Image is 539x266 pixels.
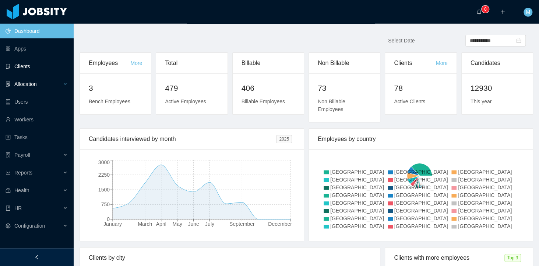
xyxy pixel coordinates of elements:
tspan: September [229,221,255,227]
div: Employees by country [318,129,524,149]
span: [GEOGRAPHIC_DATA] [458,177,512,183]
tspan: 2250 [98,172,110,178]
span: [GEOGRAPHIC_DATA] [394,200,448,206]
span: Active Clients [394,99,425,104]
div: Employees [89,53,130,73]
span: [GEOGRAPHIC_DATA] [394,223,448,229]
i: icon: solution [6,82,11,87]
a: icon: userWorkers [6,112,68,127]
tspan: July [205,221,214,227]
tspan: 750 [101,201,110,207]
span: Active Employees [165,99,206,104]
a: More [436,60,448,66]
span: [GEOGRAPHIC_DATA] [330,215,384,221]
span: HR [14,205,22,211]
div: Total [165,53,218,73]
i: icon: setting [6,223,11,228]
h2: 73 [318,82,371,94]
h2: 479 [165,82,218,94]
div: Non Billable [318,53,371,73]
i: icon: calendar [516,38,521,43]
a: More [130,60,142,66]
a: icon: auditClients [6,59,68,74]
span: [GEOGRAPHIC_DATA] [458,200,512,206]
span: [GEOGRAPHIC_DATA] [330,184,384,190]
span: Non Billable Employees [318,99,345,112]
span: Allocation [14,81,37,87]
span: [GEOGRAPHIC_DATA] [458,169,512,175]
span: Bench Employees [89,99,130,104]
span: [GEOGRAPHIC_DATA] [394,208,448,214]
sup: 0 [482,6,489,13]
i: icon: line-chart [6,170,11,175]
span: Select Date [388,38,415,44]
span: [GEOGRAPHIC_DATA] [394,169,448,175]
i: icon: file-protect [6,152,11,158]
span: This year [471,99,492,104]
a: icon: profileTasks [6,130,68,145]
span: [GEOGRAPHIC_DATA] [330,200,384,206]
a: icon: robotUsers [6,94,68,109]
a: icon: appstoreApps [6,41,68,56]
h2: 3 [89,82,142,94]
i: icon: bell [476,9,482,14]
i: icon: book [6,205,11,211]
tspan: March [138,221,152,227]
span: [GEOGRAPHIC_DATA] [458,208,512,214]
h2: 12930 [471,82,524,94]
a: icon: pie-chartDashboard [6,24,68,38]
tspan: January [103,221,122,227]
tspan: April [156,221,166,227]
i: icon: medicine-box [6,188,11,193]
span: Billable Employees [242,99,285,104]
span: Configuration [14,223,45,229]
span: [GEOGRAPHIC_DATA] [330,208,384,214]
span: Payroll [14,152,30,158]
span: Health [14,187,29,193]
span: [GEOGRAPHIC_DATA] [394,177,448,183]
span: Top 3 [504,254,521,262]
span: [GEOGRAPHIC_DATA] [458,215,512,221]
div: Candidates interviewed by month [89,129,276,149]
tspan: May [172,221,182,227]
span: [GEOGRAPHIC_DATA] [330,169,384,175]
h2: 406 [242,82,295,94]
span: M [526,8,530,17]
tspan: 0 [107,216,110,222]
span: [GEOGRAPHIC_DATA] [394,215,448,221]
tspan: June [188,221,199,227]
span: [GEOGRAPHIC_DATA] [458,192,512,198]
div: Candidates [471,53,524,73]
span: [GEOGRAPHIC_DATA] [330,223,384,229]
h2: 78 [394,82,447,94]
tspan: 3000 [98,159,110,165]
span: [GEOGRAPHIC_DATA] [394,192,448,198]
i: icon: plus [500,9,505,14]
span: [GEOGRAPHIC_DATA] [458,184,512,190]
div: Clients [394,53,436,73]
span: Reports [14,170,32,176]
tspan: December [268,221,292,227]
span: [GEOGRAPHIC_DATA] [458,223,512,229]
span: [GEOGRAPHIC_DATA] [330,177,384,183]
tspan: 1500 [98,187,110,193]
span: [GEOGRAPHIC_DATA] [330,192,384,198]
div: Billable [242,53,295,73]
span: 2025 [276,135,292,143]
span: [GEOGRAPHIC_DATA] [394,184,448,190]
